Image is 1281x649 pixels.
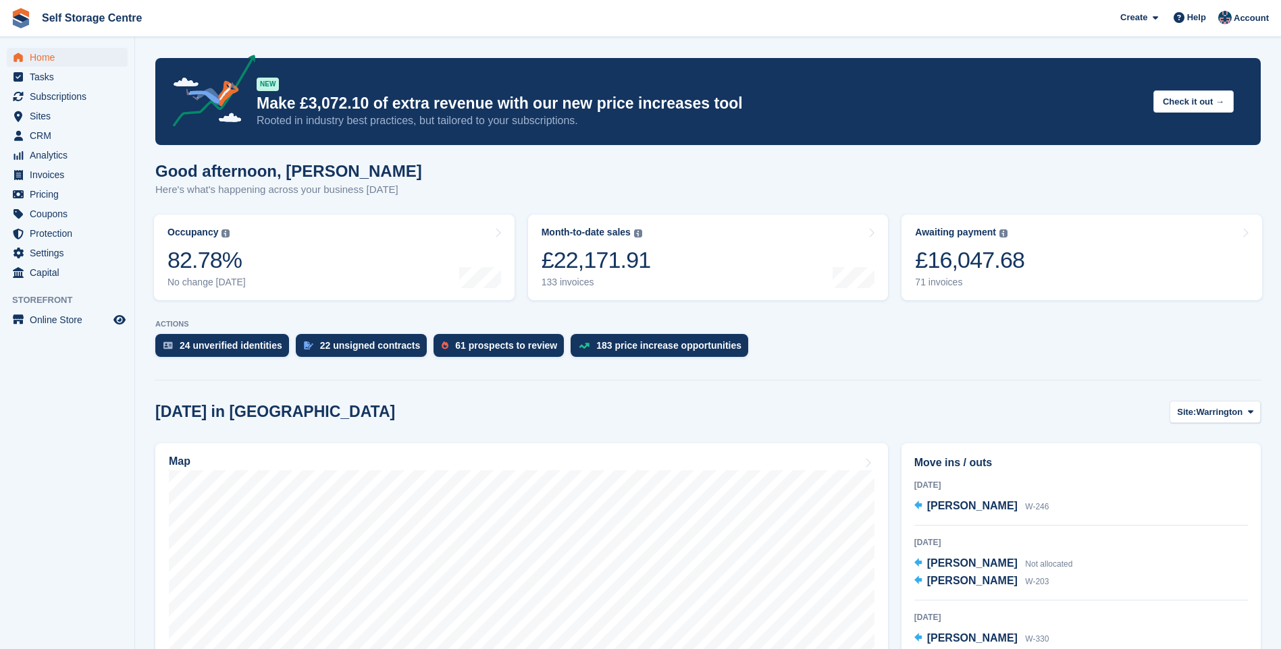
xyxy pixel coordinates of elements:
[596,340,741,351] div: 183 price increase opportunities
[7,165,128,184] a: menu
[7,244,128,262] a: menu
[1196,405,1243,419] span: Warrington
[7,185,128,204] a: menu
[30,67,111,86] span: Tasks
[111,312,128,328] a: Preview store
[154,215,515,300] a: Occupancy 82.78% No change [DATE]
[1234,11,1269,25] span: Account
[30,107,111,125] span: Sites
[180,340,282,351] div: 24 unverified identities
[30,146,111,165] span: Analytics
[1120,11,1147,24] span: Create
[167,227,218,238] div: Occupancy
[30,48,111,67] span: Home
[914,498,1049,515] a: [PERSON_NAME] W-246
[7,224,128,243] a: menu
[296,334,434,364] a: 22 unsigned contracts
[161,55,256,132] img: price-adjustments-announcement-icon-8257ccfd72463d97f412b2fc003d46551f7dbcb40ab6d574587a9cd5c0d94...
[579,343,590,349] img: price_increase_opportunities-93ffe204e8149a01c8c9dc8f82e8f89637d9d84a8eef4429ea346261dce0b2c0.svg
[30,224,111,243] span: Protection
[7,67,128,86] a: menu
[169,455,190,468] h2: Map
[914,573,1049,590] a: [PERSON_NAME] W-203
[999,229,1008,237] img: icon-info-grey-7440780725fd019a000dd9b08b2336e03edf1995a4989e88bcd33f0948082b44.svg
[30,263,111,282] span: Capital
[304,341,313,349] img: contract_signature_icon-13c848040528278c33f63329250d36e43548de30e8caae1d1a13099fd9432cc5.svg
[167,277,246,288] div: No change [DATE]
[1025,502,1049,511] span: W-246
[914,555,1073,573] a: [PERSON_NAME] Not allocated
[927,632,1018,644] span: [PERSON_NAME]
[30,244,111,262] span: Settings
[30,310,111,329] span: Online Store
[915,246,1024,274] div: £16,047.68
[1170,401,1261,423] button: Site: Warrington
[7,263,128,282] a: menu
[571,334,755,364] a: 183 price increase opportunities
[30,87,111,106] span: Subscriptions
[455,340,557,351] div: 61 prospects to review
[11,8,31,28] img: stora-icon-8386f47178a22dfd0bd8f6a31ec36ba5ce8667c1dd55bd0f319d3a0aa187defe.svg
[163,341,173,349] img: verify_identity-adf6edd0f0f0b5bbfe63781bf79b02c33cf7c696d77639b501bdc392416b5a36.svg
[927,575,1018,586] span: [PERSON_NAME]
[1025,634,1049,644] span: W-330
[542,227,631,238] div: Month-to-date sales
[155,334,296,364] a: 24 unverified identities
[12,293,134,307] span: Storefront
[634,229,642,237] img: icon-info-grey-7440780725fd019a000dd9b08b2336e03edf1995a4989e88bcd33f0948082b44.svg
[7,107,128,125] a: menu
[221,229,230,237] img: icon-info-grey-7440780725fd019a000dd9b08b2336e03edf1995a4989e88bcd33f0948082b44.svg
[1177,405,1196,419] span: Site:
[7,48,128,67] a: menu
[30,126,111,145] span: CRM
[542,277,651,288] div: 133 invoices
[901,215,1262,300] a: Awaiting payment £16,047.68 71 invoices
[155,403,395,421] h2: [DATE] in [GEOGRAPHIC_DATA]
[927,557,1018,569] span: [PERSON_NAME]
[1025,577,1049,586] span: W-203
[30,185,111,204] span: Pricing
[320,340,421,351] div: 22 unsigned contracts
[155,162,422,180] h1: Good afternoon, [PERSON_NAME]
[7,146,128,165] a: menu
[915,277,1024,288] div: 71 invoices
[257,113,1143,128] p: Rooted in industry best practices, but tailored to your subscriptions.
[30,165,111,184] span: Invoices
[1187,11,1206,24] span: Help
[1025,559,1072,569] span: Not allocated
[257,78,279,91] div: NEW
[914,536,1248,548] div: [DATE]
[542,246,651,274] div: £22,171.91
[167,246,246,274] div: 82.78%
[914,455,1248,471] h2: Move ins / outs
[927,500,1018,511] span: [PERSON_NAME]
[528,215,889,300] a: Month-to-date sales £22,171.91 133 invoices
[1153,90,1234,113] button: Check it out →
[7,310,128,329] a: menu
[442,341,448,349] img: prospect-51fa495bee0391a8d652442698ab0144808aea92771e9ea1ae160a38d050c398.svg
[257,94,1143,113] p: Make £3,072.10 of extra revenue with our new price increases tool
[7,204,128,223] a: menu
[30,204,111,223] span: Coupons
[7,87,128,106] a: menu
[914,611,1248,623] div: [DATE]
[914,479,1248,491] div: [DATE]
[915,227,996,238] div: Awaiting payment
[155,182,422,198] p: Here's what's happening across your business [DATE]
[155,320,1261,329] p: ACTIONS
[36,7,147,29] a: Self Storage Centre
[434,334,571,364] a: 61 prospects to review
[1218,11,1232,24] img: Clair Cole
[7,126,128,145] a: menu
[914,630,1049,648] a: [PERSON_NAME] W-330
